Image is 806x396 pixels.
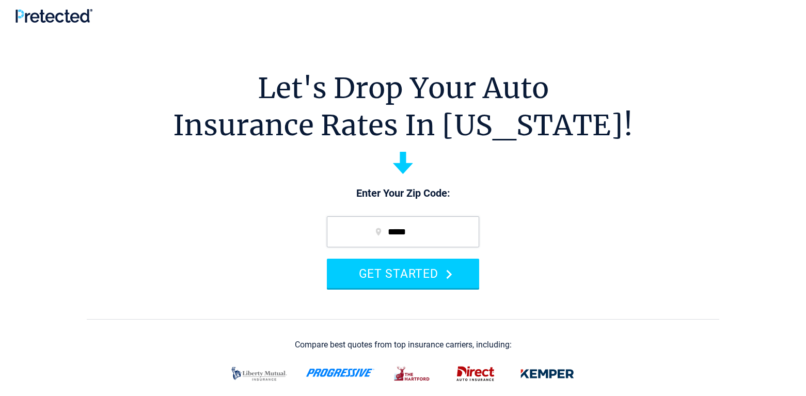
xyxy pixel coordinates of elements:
div: Compare best quotes from top insurance carriers, including: [295,340,512,350]
img: liberty [225,360,293,387]
button: GET STARTED [327,259,479,288]
h1: Let's Drop Your Auto Insurance Rates In [US_STATE]! [173,70,633,144]
img: thehartford [387,360,438,387]
img: kemper [513,360,581,387]
img: direct [450,360,501,387]
img: Pretected Logo [15,9,92,23]
img: progressive [306,369,375,377]
input: zip code [327,216,479,247]
p: Enter Your Zip Code: [317,186,489,201]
